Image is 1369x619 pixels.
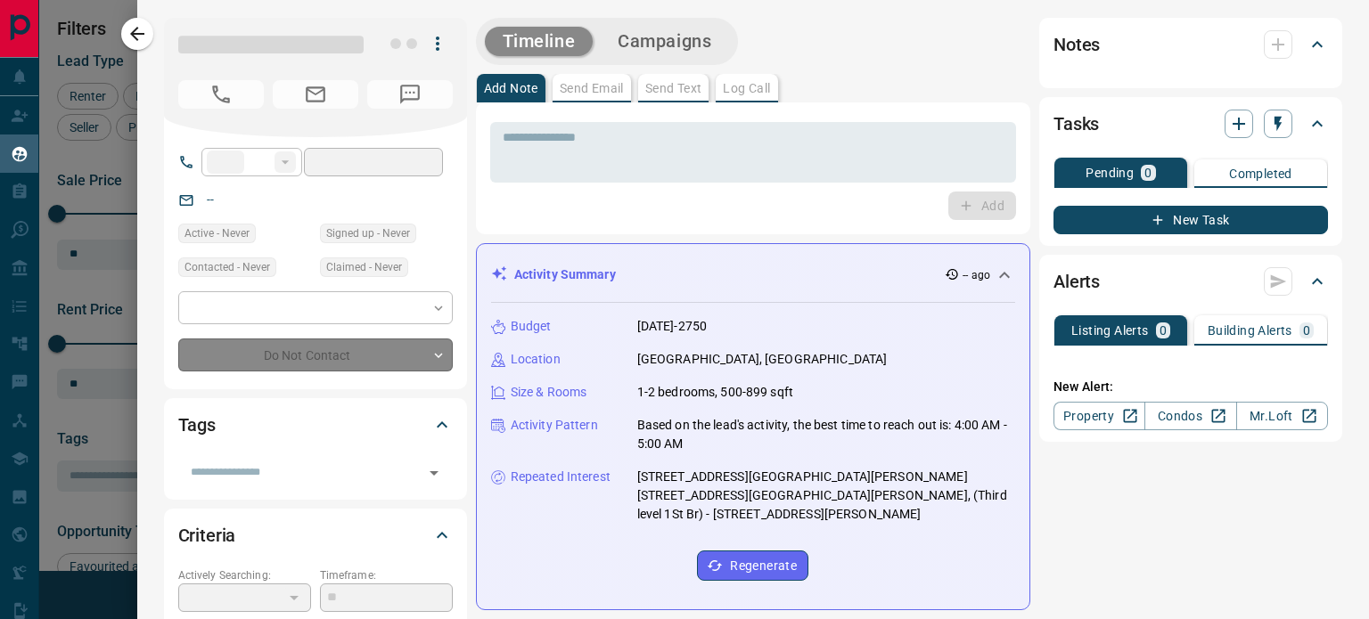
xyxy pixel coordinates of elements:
p: [GEOGRAPHIC_DATA], [GEOGRAPHIC_DATA] [637,350,888,369]
p: Add Note [484,82,538,94]
p: Activity Pattern [511,416,598,435]
div: Tasks [1053,102,1328,145]
a: Mr.Loft [1236,402,1328,430]
a: -- [207,192,214,207]
h2: Tasks [1053,110,1099,138]
h2: Criteria [178,521,236,550]
p: Budget [511,317,552,336]
p: 0 [1144,167,1152,179]
a: Property [1053,402,1145,430]
button: Timeline [485,27,594,56]
p: Location [511,350,561,369]
p: Completed [1229,167,1292,180]
p: Activity Summary [514,265,616,284]
p: [DATE]-2750 [637,317,707,336]
button: Open [422,460,447,485]
p: -- ago [963,267,990,283]
button: Campaigns [600,27,729,56]
div: Tags [178,403,453,446]
p: 0 [1303,324,1310,337]
div: Do Not Contact [178,338,453,371]
span: Active - Never [184,224,250,242]
p: Size & Rooms [511,383,587,402]
h2: Alerts [1053,267,1100,296]
p: Based on the lead's activity, the best time to reach out is: 4:00 AM - 5:00 AM [637,416,1015,453]
h2: Tags [178,411,216,439]
p: New Alert: [1053,378,1328,396]
button: New Task [1053,206,1328,234]
p: Timeframe: [320,567,453,583]
span: No Number [367,80,453,109]
p: Pending [1086,167,1134,179]
p: 0 [1160,324,1167,337]
span: Contacted - Never [184,258,270,276]
div: Criteria [178,514,453,557]
p: Actively Searching: [178,567,311,583]
span: No Number [178,80,264,109]
p: Listing Alerts [1071,324,1149,337]
h2: Notes [1053,30,1100,59]
span: Signed up - Never [326,224,410,242]
button: Regenerate [697,550,808,581]
p: Repeated Interest [511,468,611,486]
a: Condos [1144,402,1236,430]
p: 1-2 bedrooms, 500-899 sqft [637,383,793,402]
p: Building Alerts [1208,324,1292,337]
p: [STREET_ADDRESS][GEOGRAPHIC_DATA][PERSON_NAME][STREET_ADDRESS][GEOGRAPHIC_DATA][PERSON_NAME], (Th... [637,468,1015,524]
div: Notes [1053,23,1328,66]
div: Alerts [1053,260,1328,303]
span: Claimed - Never [326,258,402,276]
span: No Email [273,80,358,109]
div: Activity Summary-- ago [491,258,1015,291]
